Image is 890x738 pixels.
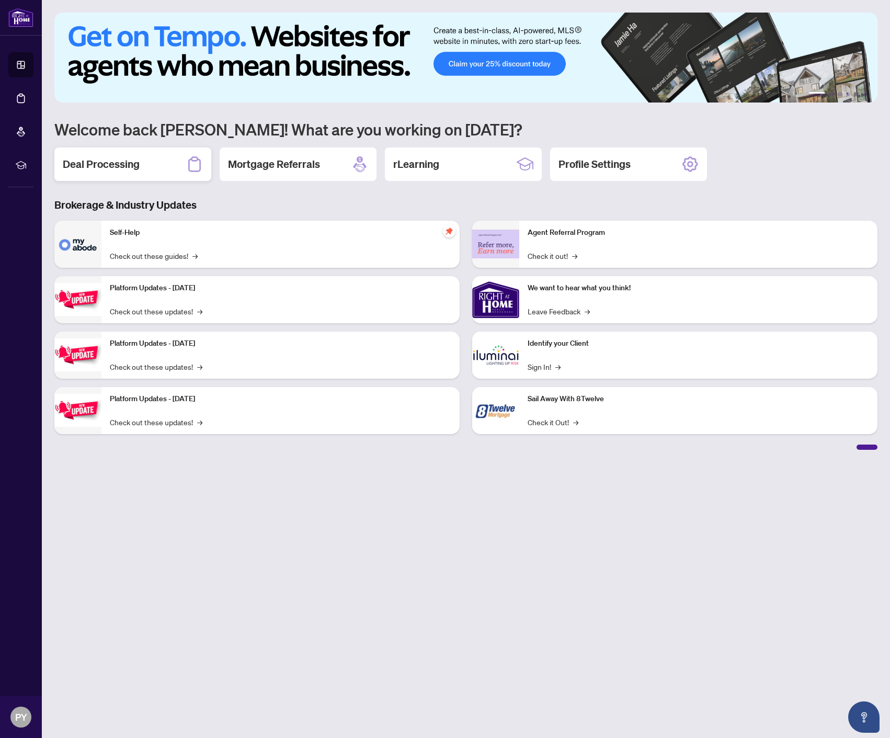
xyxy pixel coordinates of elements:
[555,361,561,372] span: →
[443,225,455,237] span: pushpin
[54,198,877,212] h3: Brokerage & Industry Updates
[197,416,202,428] span: →
[110,305,202,317] a: Check out these updates!→
[829,92,834,96] button: 2
[54,394,101,427] img: Platform Updates - June 23, 2025
[863,92,867,96] button: 6
[838,92,842,96] button: 3
[110,250,198,262] a: Check out these guides!→
[110,338,451,349] p: Platform Updates - [DATE]
[8,8,33,27] img: logo
[110,393,451,405] p: Platform Updates - [DATE]
[558,157,631,172] h2: Profile Settings
[472,387,519,434] img: Sail Away With 8Twelve
[528,393,869,405] p: Sail Away With 8Twelve
[54,283,101,316] img: Platform Updates - July 21, 2025
[528,338,869,349] p: Identify your Client
[472,276,519,323] img: We want to hear what you think!
[110,227,451,239] p: Self-Help
[808,92,825,96] button: 1
[572,250,577,262] span: →
[110,416,202,428] a: Check out these updates!→
[528,250,577,262] a: Check it out!→
[472,230,519,258] img: Agent Referral Program
[197,361,202,372] span: →
[846,92,850,96] button: 4
[110,282,451,294] p: Platform Updates - [DATE]
[192,250,198,262] span: →
[573,416,578,428] span: →
[54,119,877,139] h1: Welcome back [PERSON_NAME]! What are you working on [DATE]?
[228,157,320,172] h2: Mortgage Referrals
[528,305,590,317] a: Leave Feedback→
[197,305,202,317] span: →
[393,157,439,172] h2: rLearning
[854,92,859,96] button: 5
[110,361,202,372] a: Check out these updates!→
[528,416,578,428] a: Check it Out!→
[54,221,101,268] img: Self-Help
[472,332,519,379] img: Identify your Client
[54,338,101,371] img: Platform Updates - July 8, 2025
[15,710,27,724] span: PY
[528,227,869,239] p: Agent Referral Program
[585,305,590,317] span: →
[528,361,561,372] a: Sign In!→
[54,13,877,103] img: Slide 0
[848,701,880,733] button: Open asap
[63,157,140,172] h2: Deal Processing
[528,282,869,294] p: We want to hear what you think!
